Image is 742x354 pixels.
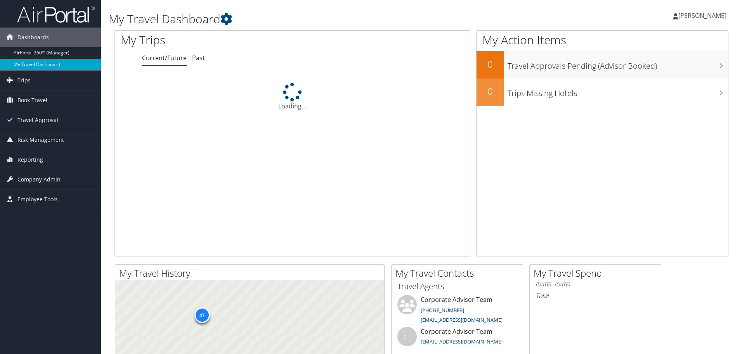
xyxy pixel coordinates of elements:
span: Travel Approval [17,110,58,130]
a: Current/Future [142,54,187,62]
span: Reporting [17,150,43,169]
a: [PHONE_NUMBER] [421,307,464,314]
span: Risk Management [17,130,64,150]
a: Past [192,54,205,62]
span: Book Travel [17,91,47,110]
h1: My Trips [121,32,316,48]
a: [EMAIL_ADDRESS][DOMAIN_NAME] [421,316,503,323]
h1: My Action Items [477,32,728,48]
h2: My Travel History [119,267,384,280]
li: Corporate Advisor Team [394,295,521,327]
h2: 0 [477,85,504,98]
div: 47 [194,307,210,323]
h2: My Travel Contacts [395,267,523,280]
div: CT [397,327,417,346]
h3: Travel Approvals Pending (Advisor Booked) [508,57,728,71]
span: [PERSON_NAME] [678,11,726,20]
h2: My Travel Spend [534,267,661,280]
a: 0Trips Missing Hotels [477,78,728,106]
span: Trips [17,71,31,90]
a: [PERSON_NAME] [673,4,734,27]
img: airportal-logo.png [17,5,95,23]
h3: Travel Agents [397,281,517,292]
h1: My Travel Dashboard [109,11,526,27]
span: Company Admin [17,170,61,189]
span: Dashboards [17,28,49,47]
span: Employee Tools [17,190,58,209]
li: Corporate Advisor Team [394,327,521,352]
h3: Trips Missing Hotels [508,84,728,99]
h6: [DATE] - [DATE] [536,281,655,288]
h2: 0 [477,58,504,71]
div: Loading... [115,83,470,111]
a: 0Travel Approvals Pending (Advisor Booked) [477,51,728,78]
h6: Total [536,291,655,300]
a: [EMAIL_ADDRESS][DOMAIN_NAME] [421,338,503,345]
